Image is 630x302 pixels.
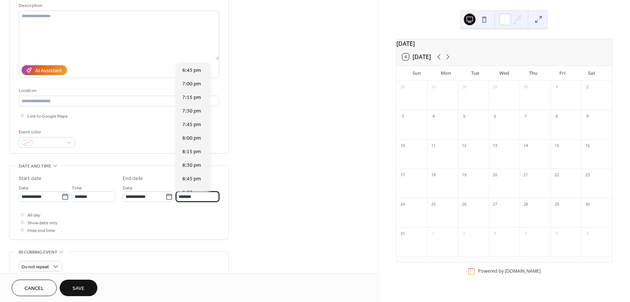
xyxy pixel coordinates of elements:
[19,128,74,136] div: Event color
[176,184,186,192] span: Time
[27,227,55,235] span: Hide end time
[491,83,499,91] div: 29
[400,52,433,62] button: 4[DATE]
[19,248,57,256] span: Recurring event
[460,142,468,150] div: 12
[19,175,41,183] div: Start date
[553,113,561,121] div: 8
[522,200,530,209] div: 28
[399,142,407,150] div: 10
[402,66,432,81] div: Sun
[19,184,29,192] span: Date
[431,66,461,81] div: Mon
[35,67,62,75] div: AI Assistant
[72,184,82,192] span: Time
[584,230,592,238] div: 6
[27,113,68,120] span: Link to Google Maps
[19,162,51,170] span: Date and time
[491,113,499,121] div: 6
[429,230,437,238] div: 1
[22,65,67,75] button: AI Assistant
[522,83,530,91] div: 30
[399,230,407,238] div: 31
[584,200,592,209] div: 30
[25,285,44,292] span: Cancel
[429,171,437,179] div: 18
[548,66,577,81] div: Fri
[182,148,201,156] span: 8:15 pm
[584,171,592,179] div: 23
[182,67,201,74] span: 6:45 pm
[505,268,541,274] a: [DOMAIN_NAME]
[27,219,57,227] span: Show date only
[182,135,201,142] span: 8:00 pm
[399,200,407,209] div: 24
[460,83,468,91] div: 28
[491,230,499,238] div: 3
[182,189,201,196] span: 9:00 pm
[519,66,548,81] div: Thu
[460,171,468,179] div: 19
[584,83,592,91] div: 2
[460,230,468,238] div: 2
[182,94,201,102] span: 7:15 pm
[429,113,437,121] div: 4
[19,87,218,95] div: Location
[60,280,97,296] button: Save
[460,113,468,121] div: 5
[123,175,143,183] div: End date
[461,66,490,81] div: Tue
[182,107,201,115] span: 7:30 pm
[460,200,468,209] div: 26
[399,113,407,121] div: 3
[491,200,499,209] div: 27
[491,171,499,179] div: 20
[522,230,530,238] div: 4
[553,200,561,209] div: 29
[182,80,201,88] span: 7:00 pm
[399,83,407,91] div: 26
[491,142,499,150] div: 13
[12,280,57,296] button: Cancel
[489,66,519,81] div: Wed
[182,162,201,169] span: 8:30 pm
[429,83,437,91] div: 27
[396,39,612,48] div: [DATE]
[522,171,530,179] div: 21
[553,230,561,238] div: 5
[522,113,530,121] div: 7
[584,142,592,150] div: 16
[429,142,437,150] div: 11
[27,211,40,219] span: All day
[399,171,407,179] div: 17
[577,66,606,81] div: Sat
[478,268,541,274] div: Powered by
[182,175,201,183] span: 8:45 pm
[522,142,530,150] div: 14
[553,83,561,91] div: 1
[553,142,561,150] div: 15
[22,263,49,271] span: Do not repeat
[182,121,201,129] span: 7:45 pm
[584,113,592,121] div: 9
[429,200,437,209] div: 25
[553,171,561,179] div: 22
[123,184,133,192] span: Date
[72,285,85,292] span: Save
[19,2,218,10] div: Description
